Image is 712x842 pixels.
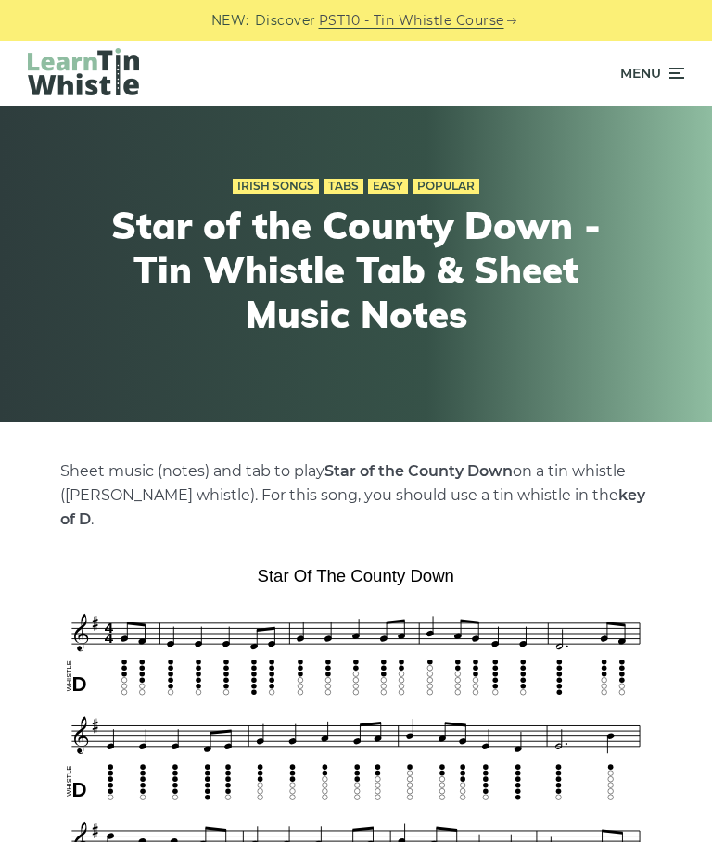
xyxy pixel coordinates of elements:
strong: Star of the County Down [324,462,513,480]
a: Tabs [324,179,363,194]
h1: Star of the County Down - Tin Whistle Tab & Sheet Music Notes [106,203,606,336]
span: Menu [620,50,661,96]
a: Irish Songs [233,179,319,194]
p: Sheet music (notes) and tab to play on a tin whistle ([PERSON_NAME] whistle). For this song, you ... [60,459,652,532]
img: LearnTinWhistle.com [28,48,139,95]
a: Popular [413,179,479,194]
a: Easy [368,179,408,194]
